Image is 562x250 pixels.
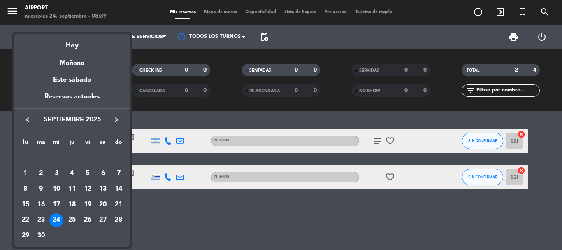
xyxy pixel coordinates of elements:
[65,166,79,180] div: 4
[19,229,33,243] div: 29
[95,181,111,197] td: 13 de septiembre de 2025
[49,182,63,196] div: 10
[111,166,126,182] td: 7 de septiembre de 2025
[19,166,33,180] div: 1
[49,181,64,197] td: 10 de septiembre de 2025
[95,166,111,182] td: 6 de septiembre de 2025
[81,213,95,227] div: 26
[80,166,95,182] td: 5 de septiembre de 2025
[49,198,63,212] div: 17
[18,228,33,243] td: 29 de septiembre de 2025
[18,150,126,166] td: SEP.
[23,115,33,125] i: keyboard_arrow_left
[33,228,49,243] td: 30 de septiembre de 2025
[96,182,110,196] div: 13
[19,213,33,227] div: 22
[18,166,33,182] td: 1 de septiembre de 2025
[80,213,95,228] td: 26 de septiembre de 2025
[64,213,80,228] td: 25 de septiembre de 2025
[34,229,48,243] div: 30
[95,213,111,228] td: 27 de septiembre de 2025
[20,114,35,125] button: keyboard_arrow_left
[109,114,124,125] button: keyboard_arrow_right
[34,166,48,180] div: 2
[14,34,130,51] div: Hoy
[33,138,49,150] th: martes
[18,138,33,150] th: lunes
[111,181,126,197] td: 14 de septiembre de 2025
[96,198,110,212] div: 20
[64,138,80,150] th: jueves
[81,182,95,196] div: 12
[14,68,130,91] div: Este sábado
[111,182,125,196] div: 14
[33,197,49,213] td: 16 de septiembre de 2025
[19,182,33,196] div: 8
[49,166,63,180] div: 3
[111,197,126,213] td: 21 de septiembre de 2025
[33,166,49,182] td: 2 de septiembre de 2025
[18,197,33,213] td: 15 de septiembre de 2025
[49,166,64,182] td: 3 de septiembre de 2025
[33,213,49,228] td: 23 de septiembre de 2025
[111,213,125,227] div: 28
[65,182,79,196] div: 11
[95,197,111,213] td: 20 de septiembre de 2025
[81,198,95,212] div: 19
[14,51,130,68] div: Mañana
[111,138,126,150] th: domingo
[18,213,33,228] td: 22 de septiembre de 2025
[18,181,33,197] td: 8 de septiembre de 2025
[65,198,79,212] div: 18
[64,166,80,182] td: 4 de septiembre de 2025
[19,198,33,212] div: 15
[49,213,63,227] div: 24
[80,197,95,213] td: 19 de septiembre de 2025
[35,114,109,125] span: septiembre 2025
[80,138,95,150] th: viernes
[49,197,64,213] td: 17 de septiembre de 2025
[111,115,121,125] i: keyboard_arrow_right
[34,213,48,227] div: 23
[81,166,95,180] div: 5
[65,213,79,227] div: 25
[95,138,111,150] th: sábado
[96,213,110,227] div: 27
[111,213,126,228] td: 28 de septiembre de 2025
[64,181,80,197] td: 11 de septiembre de 2025
[34,198,48,212] div: 16
[111,166,125,180] div: 7
[33,181,49,197] td: 9 de septiembre de 2025
[80,181,95,197] td: 12 de septiembre de 2025
[96,166,110,180] div: 6
[14,91,130,108] div: Reservas actuales
[111,198,125,212] div: 21
[34,182,48,196] div: 9
[64,197,80,213] td: 18 de septiembre de 2025
[49,213,64,228] td: 24 de septiembre de 2025
[49,138,64,150] th: miércoles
